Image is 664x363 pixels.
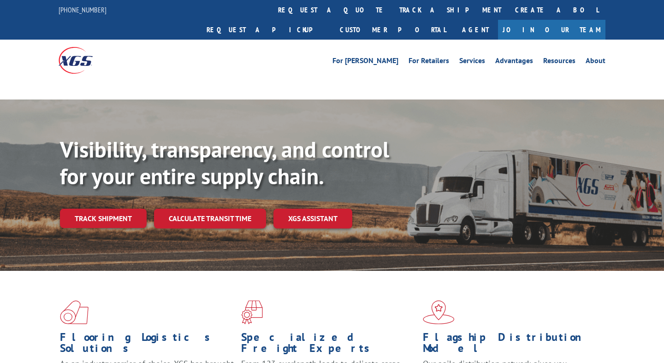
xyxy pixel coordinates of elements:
img: xgs-icon-focused-on-flooring-red [241,300,263,324]
a: About [586,57,605,67]
a: Request a pickup [200,20,333,40]
h1: Flooring Logistics Solutions [60,332,234,358]
a: Services [459,57,485,67]
a: Join Our Team [498,20,605,40]
a: Agent [453,20,498,40]
a: Calculate transit time [154,209,266,228]
img: xgs-icon-flagship-distribution-model-red [423,300,455,324]
a: For Retailers [409,57,449,67]
h1: Specialized Freight Experts [241,332,415,358]
h1: Flagship Distribution Model [423,332,597,358]
a: [PHONE_NUMBER] [59,5,107,14]
b: Visibility, transparency, and control for your entire supply chain. [60,135,389,190]
a: Track shipment [60,209,147,228]
a: For [PERSON_NAME] [332,57,398,67]
a: Customer Portal [333,20,453,40]
a: XGS ASSISTANT [273,209,352,228]
img: xgs-icon-total-supply-chain-intelligence-red [60,300,89,324]
a: Advantages [495,57,533,67]
a: Resources [543,57,575,67]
